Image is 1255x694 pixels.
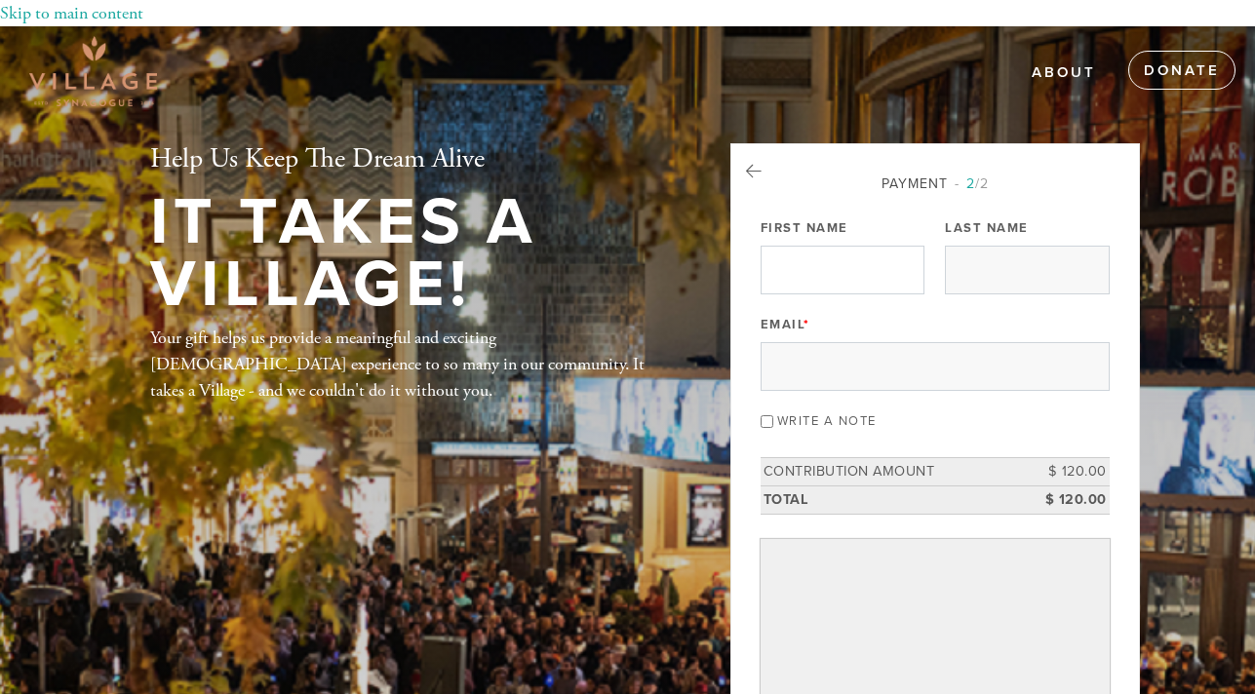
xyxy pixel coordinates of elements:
[761,219,848,237] label: First Name
[761,173,1110,194] div: Payment
[761,316,810,333] label: Email
[761,458,1022,486] td: Contribution Amount
[966,175,975,192] span: 2
[761,485,1022,514] td: Total
[29,36,157,106] img: Village-sdquare-png-1_0.png
[777,413,877,429] label: Write a note
[945,219,1029,237] label: Last Name
[804,317,810,332] span: This field is required.
[1022,485,1110,514] td: $ 120.00
[150,191,667,317] h1: It Takes A Village!
[955,175,989,192] span: /2
[1128,51,1235,90] a: Donate
[1022,458,1110,486] td: $ 120.00
[150,143,667,176] h2: Help Us Keep The Dream Alive
[1017,55,1111,92] a: About
[150,325,667,404] div: Your gift helps us provide a meaningful and exciting [DEMOGRAPHIC_DATA] experience to so many in ...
